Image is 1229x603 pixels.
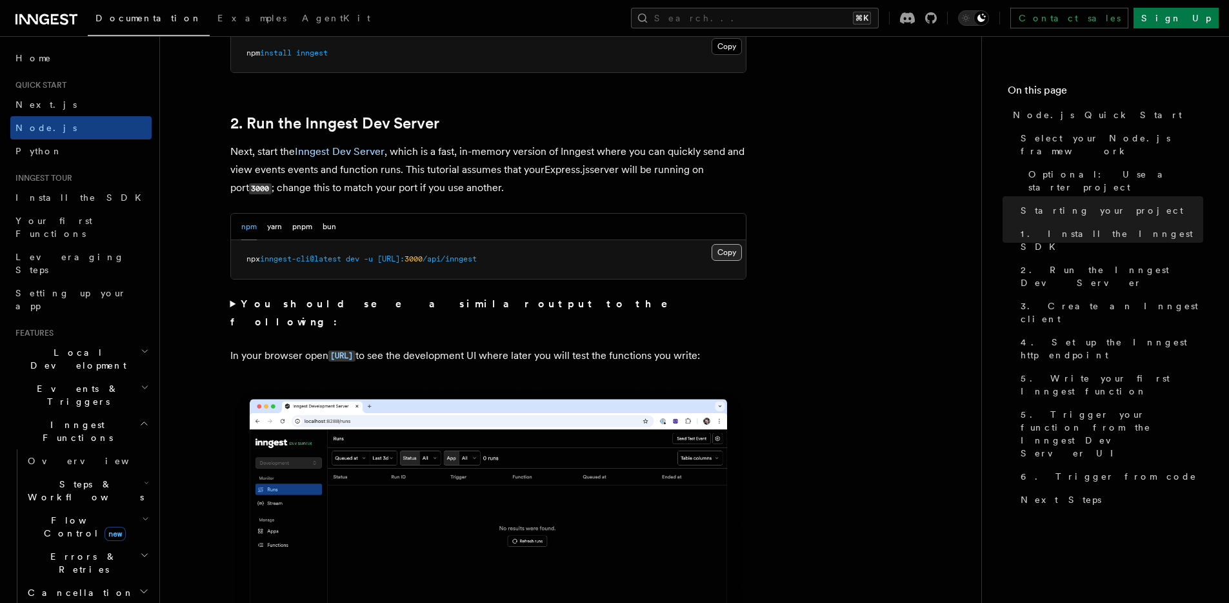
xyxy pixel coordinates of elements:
[423,254,477,263] span: /api/inngest
[230,114,439,132] a: 2. Run the Inngest Dev Server
[295,145,385,158] a: Inngest Dev Server
[1021,204,1183,217] span: Starting your project
[10,245,152,281] a: Leveraging Steps
[15,216,92,239] span: Your first Functions
[1021,263,1203,289] span: 2. Run the Inngest Dev Server
[95,13,202,23] span: Documentation
[292,214,312,240] button: pnpm
[1021,372,1203,398] span: 5. Write your first Inngest function
[1021,132,1203,158] span: Select your Node.js framework
[10,382,141,408] span: Events & Triggers
[23,478,144,504] span: Steps & Workflows
[230,295,746,331] summary: You should see a similar output to the following:
[105,527,126,541] span: new
[302,13,370,23] span: AgentKit
[10,93,152,116] a: Next.js
[10,209,152,245] a: Your first Functions
[23,545,152,581] button: Errors & Retries
[10,46,152,70] a: Home
[23,586,134,599] span: Cancellation
[1013,108,1182,121] span: Node.js Quick Start
[249,183,272,194] code: 3000
[23,449,152,473] a: Overview
[1021,493,1101,506] span: Next Steps
[241,214,257,240] button: npm
[296,48,328,57] span: inngest
[10,281,152,318] a: Setting up your app
[328,349,355,362] a: [URL]
[10,346,141,372] span: Local Development
[1021,470,1197,483] span: 6. Trigger from code
[246,48,260,57] span: npm
[1134,8,1219,28] a: Sign Up
[15,192,149,203] span: Install the SDK
[364,254,373,263] span: -u
[15,99,77,110] span: Next.js
[10,186,152,209] a: Install the SDK
[15,252,125,275] span: Leveraging Steps
[294,4,378,35] a: AgentKit
[23,509,152,545] button: Flow Controlnew
[1021,336,1203,362] span: 4. Set up the Inngest http endpoint
[260,48,292,57] span: install
[1021,300,1203,325] span: 3. Create an Inngest client
[377,254,405,263] span: [URL]:
[230,298,686,328] strong: You should see a similar output to the following:
[10,328,54,338] span: Features
[28,456,161,466] span: Overview
[1015,258,1203,294] a: 2. Run the Inngest Dev Server
[712,38,742,55] button: Copy
[267,214,282,240] button: yarn
[15,123,77,133] span: Node.js
[1015,294,1203,331] a: 3. Create an Inngest client
[1015,465,1203,488] a: 6. Trigger from code
[1015,331,1203,367] a: 4. Set up the Inngest http endpoint
[631,8,879,28] button: Search...⌘K
[260,254,341,263] span: inngest-cli@latest
[23,473,152,509] button: Steps & Workflows
[15,288,126,311] span: Setting up your app
[346,254,359,263] span: dev
[10,139,152,163] a: Python
[1028,168,1203,194] span: Optional: Use a starter project
[1015,222,1203,258] a: 1. Install the Inngest SDK
[15,146,63,156] span: Python
[230,347,746,365] p: In your browser open to see the development UI where later you will test the functions you write:
[88,4,210,36] a: Documentation
[15,52,52,65] span: Home
[1021,227,1203,253] span: 1. Install the Inngest SDK
[10,418,139,444] span: Inngest Functions
[1015,367,1203,403] a: 5. Write your first Inngest function
[10,173,72,183] span: Inngest tour
[323,214,336,240] button: bun
[10,116,152,139] a: Node.js
[405,254,423,263] span: 3000
[246,254,260,263] span: npx
[210,4,294,35] a: Examples
[853,12,871,25] kbd: ⌘K
[328,351,355,362] code: [URL]
[1008,83,1203,103] h4: On this page
[712,244,742,261] button: Copy
[1015,403,1203,465] a: 5. Trigger your function from the Inngest Dev Server UI
[10,80,66,90] span: Quick start
[10,413,152,449] button: Inngest Functions
[10,377,152,413] button: Events & Triggers
[10,341,152,377] button: Local Development
[217,13,286,23] span: Examples
[1015,488,1203,511] a: Next Steps
[1008,103,1203,127] a: Node.js Quick Start
[1015,199,1203,222] a: Starting your project
[23,514,142,540] span: Flow Control
[23,550,140,576] span: Errors & Retries
[958,10,989,26] button: Toggle dark mode
[1023,163,1203,199] a: Optional: Use a starter project
[230,143,746,198] p: Next, start the , which is a fast, in-memory version of Inngest where you can quickly send and vi...
[1021,408,1203,460] span: 5. Trigger your function from the Inngest Dev Server UI
[1010,8,1128,28] a: Contact sales
[1015,127,1203,163] a: Select your Node.js framework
